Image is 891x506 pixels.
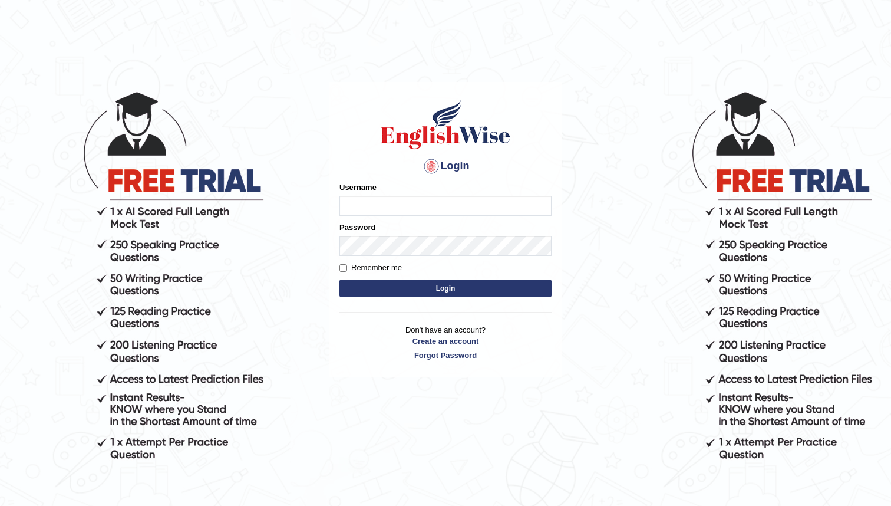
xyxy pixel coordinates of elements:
label: Password [339,222,375,233]
a: Forgot Password [339,350,552,361]
label: Remember me [339,262,402,274]
button: Login [339,280,552,297]
label: Username [339,182,377,193]
h4: Login [339,157,552,176]
a: Create an account [339,336,552,347]
img: Logo of English Wise sign in for intelligent practice with AI [378,98,513,151]
input: Remember me [339,264,347,272]
p: Don't have an account? [339,324,552,361]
